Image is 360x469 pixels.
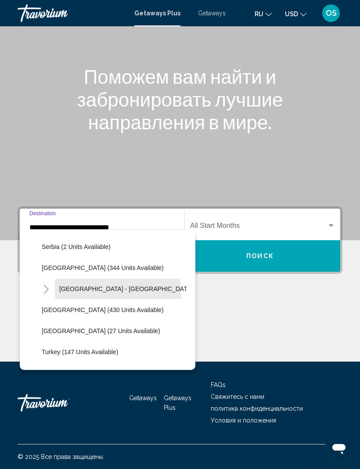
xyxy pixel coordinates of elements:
[37,321,165,341] button: [GEOGRAPHIC_DATA] (27 units available)
[285,7,306,20] button: Change currency
[246,253,274,260] span: Поиск
[129,394,157,401] a: Getaways
[59,285,247,292] span: [GEOGRAPHIC_DATA] - [GEOGRAPHIC_DATA] (64 units available)
[55,279,252,299] button: [GEOGRAPHIC_DATA] - [GEOGRAPHIC_DATA] (64 units available)
[211,393,264,400] a: Свяжитесь с нами
[37,300,168,320] button: [GEOGRAPHIC_DATA] (430 units available)
[255,11,263,18] span: ru
[42,327,160,334] span: [GEOGRAPHIC_DATA] (27 units available)
[180,240,340,272] button: Поиск
[18,4,126,22] a: Travorium
[255,7,272,20] button: Change language
[42,348,118,355] span: Turkey (147 units available)
[285,11,298,18] span: USD
[42,306,164,313] span: [GEOGRAPHIC_DATA] (430 units available)
[37,237,115,257] button: Serbia (2 units available)
[37,363,182,383] button: UK - [GEOGRAPHIC_DATA] (157 units available)
[326,9,337,18] span: OS
[164,394,191,411] a: Getaways Plus
[42,264,164,271] span: [GEOGRAPHIC_DATA] (344 units available)
[134,10,180,17] a: Getaways Plus
[211,381,226,388] a: FAQs
[18,453,104,460] span: © 2025 Все права защищены.
[18,65,342,133] h1: Поможем вам найти и забронировать лучшие направления в мире.
[37,342,122,362] button: Turkey (147 units available)
[18,390,105,416] a: Travorium
[198,10,226,17] a: Getaways
[37,280,55,298] button: Toggle Spain - Canary Islands (64 units available)
[37,258,168,278] button: [GEOGRAPHIC_DATA] (344 units available)
[211,417,276,424] a: Условия и положения
[325,434,353,462] iframe: Кнопка запуска окна обмена сообщениями
[20,209,340,272] div: Search widget
[320,4,342,22] button: User Menu
[211,405,303,412] a: политика конфиденциальности
[42,243,111,250] span: Serbia (2 units available)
